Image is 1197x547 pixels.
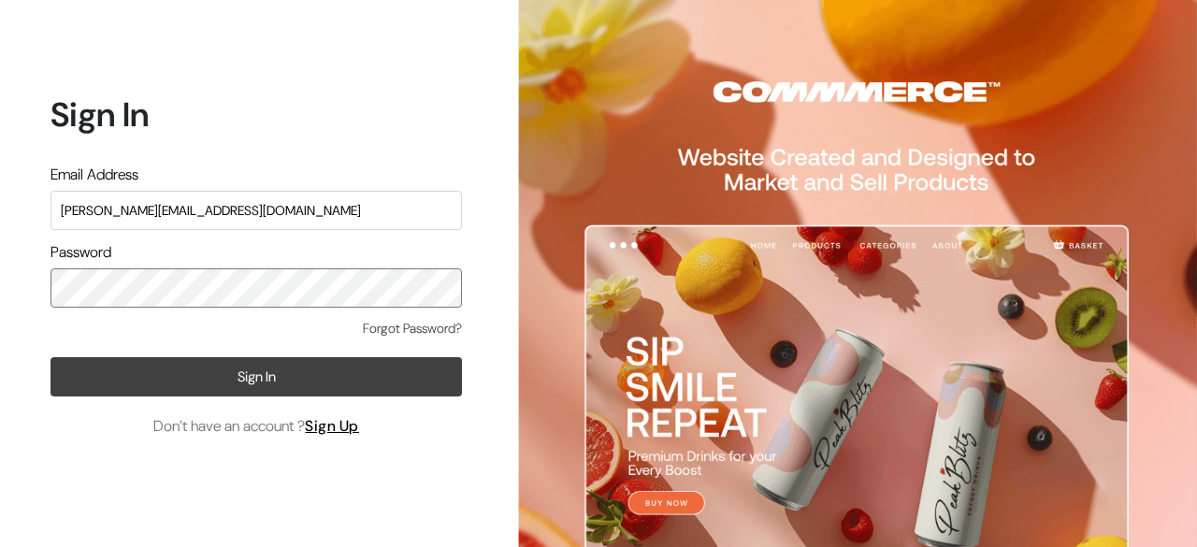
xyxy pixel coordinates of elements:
[50,357,462,396] button: Sign In
[50,164,138,186] label: Email Address
[305,416,359,436] a: Sign Up
[50,94,462,135] h1: Sign In
[363,319,462,338] a: Forgot Password?
[153,415,359,438] span: Don’t have an account ?
[50,241,111,264] label: Password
